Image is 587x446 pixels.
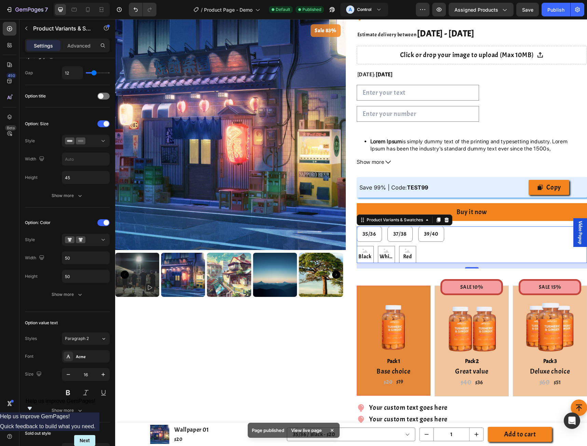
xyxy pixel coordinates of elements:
div: Click or drop your image to upload (Max 10MB) [285,31,419,41]
p: Page published [252,427,284,434]
div: Gap [25,70,33,76]
div: Copy [431,163,446,173]
span: Black [242,234,258,241]
button: Assigned Products [449,3,514,16]
iframe: Design area [115,19,587,446]
div: $40 [345,358,357,369]
div: Width [25,155,46,164]
div: Style [25,138,35,144]
div: $20 [58,416,95,425]
p: Great value [326,347,387,357]
button: Carousel Next Arrow [217,251,225,260]
div: $36 [359,358,368,368]
p: Advanced [67,42,91,49]
button: increment [355,409,368,422]
div: Beta [5,125,16,131]
div: Option title [25,93,46,99]
span: White [263,234,279,241]
strong: Lorem Ipsum [255,133,287,140]
span: is simply dummy text of the printing and typesetting industry. Lorem Ipsum has been the industry'... [255,133,457,147]
div: $20 [268,358,278,367]
button: Publish [542,3,570,16]
button: Add to cart [373,408,437,423]
button: Paragraph 2 [62,332,110,345]
p: 7 [45,5,48,14]
p: Base choice [248,347,309,357]
img: gempages_516637113702155432-d6e2c48e-485d-4db2-a00e-9fe3bde2c3d5.png [404,275,466,337]
span: 37/38 [278,211,292,218]
div: Font [25,353,33,359]
button: Buy it now [242,184,472,202]
button: Show survey - Help us improve GemPages! [26,398,96,412]
div: $51 [438,358,446,368]
span: Estimate delivery between [242,12,302,19]
div: Show more [52,291,83,298]
div: Add to cart [389,410,421,420]
input: Auto [62,270,109,283]
p: A [349,6,352,13]
div: Option value text [25,320,58,326]
button: Show more [25,288,110,301]
button: Show more [25,189,110,202]
button: AControl [340,3,388,16]
div: Size [25,370,43,379]
button: Copy [413,161,454,176]
p: Settings [34,42,53,49]
h1: Wallpaper 01 [58,405,95,416]
span: [DATE]: [242,52,260,59]
span: Product Page - Demo [204,6,252,13]
h3: Control [357,6,371,13]
button: 7 [3,3,51,16]
input: quantity [318,409,355,422]
span: Video Popup [462,202,468,225]
img: gempages_516637113702155432-b286a16e-98e6-48ba-889d-a36b64249436.png [325,275,388,337]
p: Product Variants & Swatches [33,24,91,32]
input: Auto [62,67,83,79]
button: Save [516,3,539,16]
div: Your custom text goes here [253,394,333,406]
span: Published [302,6,321,13]
pre: SALE 15% [420,262,450,274]
span: Show more [242,140,269,147]
div: Styles [25,336,37,342]
div: Option: Color [25,220,51,226]
span: 39/40 [309,211,323,218]
span: 35/36 [247,211,261,218]
div: Pack 3 [404,337,466,347]
div: $60 [424,358,435,369]
input: Auto [62,171,109,184]
div: Undo/Redo [129,3,156,16]
div: Option: Size [25,121,49,127]
input: Auto [62,252,109,264]
pre: Sale 83% [195,5,225,18]
div: Buy it now [341,188,372,198]
strong: Lorem Ipsum [255,119,287,126]
button: Show more [242,140,467,147]
div: $19 [281,358,289,367]
div: View live page [287,425,326,435]
span: Save 99% | Code: [244,165,313,172]
span: Help us improve GemPages! [26,398,96,404]
input: Enter your number [242,87,364,103]
span: Paragraph 2 [65,336,89,342]
span: Default [276,6,290,13]
div: Style [25,237,35,243]
div: Height [25,174,38,181]
div: 450 [6,73,16,78]
button: Carousel Back Arrow [5,251,14,260]
input: Enter your text [242,66,364,81]
span: [DATE] - [DATE] [302,9,359,20]
div: Pack 2 [325,337,388,347]
div: Publish [547,6,564,13]
strong: TEST99 [292,165,313,172]
span: Save [522,7,533,13]
span: [DATE] [261,52,277,59]
div: Width [25,253,46,263]
div: Show more [52,192,83,199]
div: Acme [76,354,108,360]
input: Auto [62,153,109,165]
div: Pack 1 [247,337,310,347]
span: Red [287,234,298,241]
img: gempages_516637113702155432-34fc788f-0f54-4787-87b8-012da6154f62.png [247,275,310,337]
span: is simply dummy text of the printing and typesetting industry. Lorem Ipsum has been the industry'... [255,119,453,133]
